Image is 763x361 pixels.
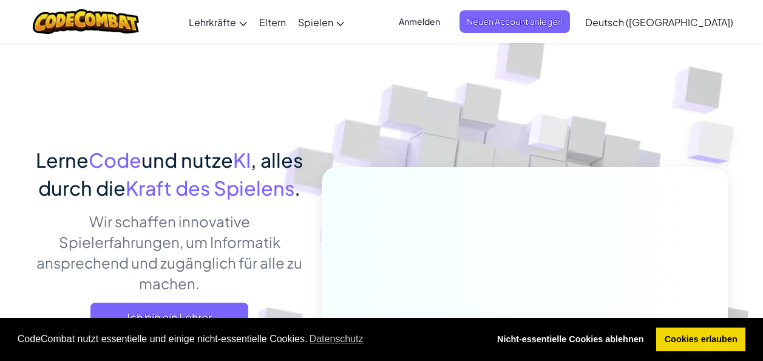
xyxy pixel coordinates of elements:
a: Spielen [292,5,350,38]
a: Lehrkräfte [183,5,253,38]
span: KI [233,148,251,172]
p: Wir schaffen innovative Spielerfahrungen, um Informatik ansprechend und zugänglich für alle zu ma... [36,211,304,294]
button: Neuen Account anlegen [459,10,570,33]
span: . [294,176,300,200]
a: deny cookies [489,328,652,352]
span: Code [89,148,141,172]
span: Deutsch ([GEOGRAPHIC_DATA]) [585,16,733,29]
span: und nutze [141,148,233,172]
span: Lerne [36,148,89,172]
span: Kraft des Spielens [126,176,294,200]
a: learn more about cookies [307,330,365,348]
img: Overlap cubes [505,91,592,181]
span: Spielen [298,16,333,29]
a: allow cookies [656,328,745,352]
a: Eltern [253,5,292,38]
a: Ich bin ein Lehrer [90,303,248,332]
a: Deutsch ([GEOGRAPHIC_DATA]) [579,5,739,38]
button: Anmelden [392,10,447,33]
span: CodeCombat nutzt essentielle und einige nicht-essentielle Cookies. [18,330,480,348]
img: CodeCombat logo [33,9,139,34]
span: Lehrkräfte [189,16,236,29]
